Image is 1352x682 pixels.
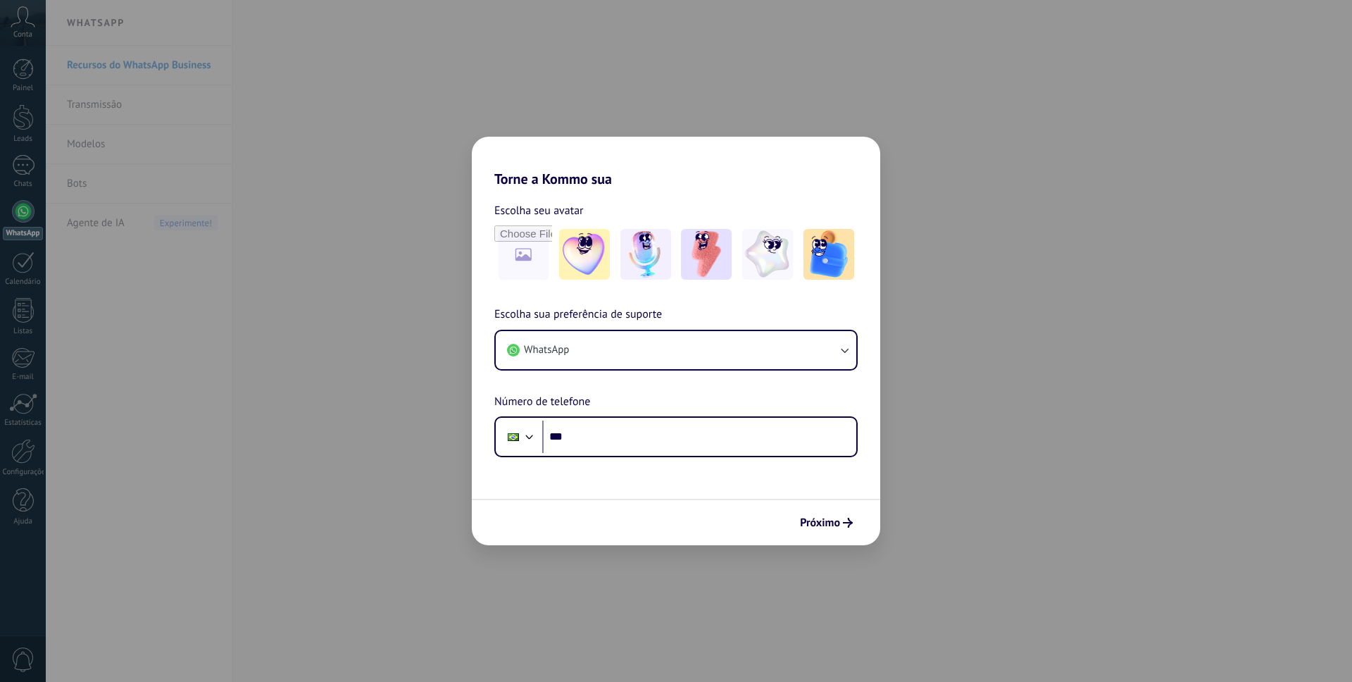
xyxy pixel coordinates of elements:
h2: Torne a Kommo sua [472,137,880,187]
button: WhatsApp [496,331,856,369]
img: -2.jpeg [620,229,671,280]
div: Brazil: + 55 [500,422,527,452]
span: Escolha seu avatar [494,201,584,220]
img: -5.jpeg [803,229,854,280]
span: Próximo [800,518,840,528]
span: Número de telefone [494,393,590,411]
img: -1.jpeg [559,229,610,280]
img: -4.jpeg [742,229,793,280]
span: Escolha sua preferência de suporte [494,306,662,324]
button: Próximo [794,511,859,535]
img: -3.jpeg [681,229,732,280]
span: WhatsApp [524,343,569,357]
